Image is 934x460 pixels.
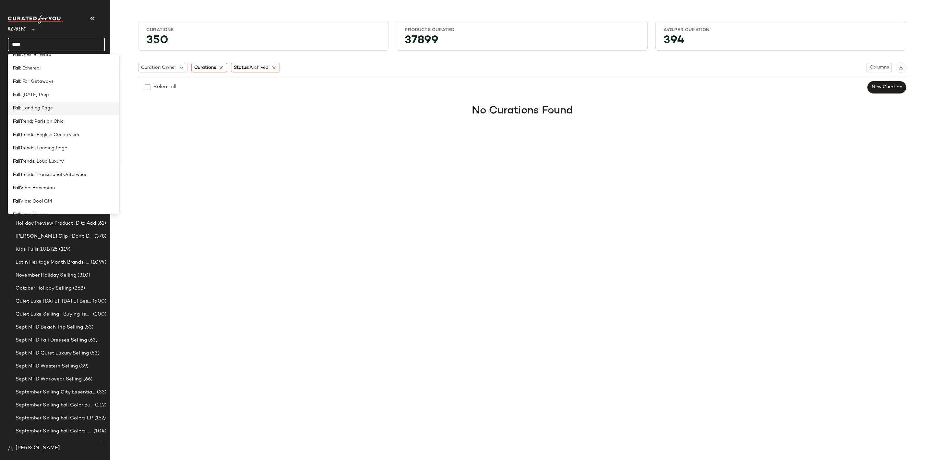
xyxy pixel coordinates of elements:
span: (53) [83,324,94,331]
span: : Ethereal [20,65,41,72]
span: Vibe: Bohemian [20,185,55,192]
span: (63) [87,337,98,344]
span: (152) [93,415,106,422]
span: September Selling Fall Colors LP [16,415,93,422]
b: Fall [13,52,20,58]
span: (1094) [90,259,106,266]
div: 350 [141,36,386,48]
span: (112) [94,402,106,409]
span: (119) [58,246,70,253]
span: New Curation [871,85,902,90]
span: Curations [194,64,216,71]
span: Revolve [8,22,26,34]
b: Fall [13,185,20,192]
span: Trends: Transitional Outerwear [20,171,87,178]
span: Sept MTD Beach Trip Selling [16,324,83,331]
b: Fall [13,65,20,72]
span: (378) [93,233,106,240]
span: (7) [99,441,106,448]
span: Trend: Parisian Chic [20,118,64,125]
span: September Selling City Essentials LP [16,389,96,396]
img: svg%3e [8,446,13,451]
span: Trends: Loud Luxury [20,158,64,165]
div: 394 [658,36,903,48]
b: Fall [13,211,20,218]
div: Select all [153,83,176,91]
span: Quiet Luxe Selling- Buying Team [16,311,92,318]
span: : Fall Getaways [20,78,54,85]
span: Status: [234,64,269,71]
span: Vibe: Cool Girl [20,198,52,205]
img: cfy_white_logo.C9jOOHJF.svg [8,15,63,24]
span: : [DATE] Prep [20,92,49,98]
span: Latin Heritage Month Brands- DO NOT DELETE [16,259,90,266]
b: Fall [13,78,20,85]
b: Fall [13,158,20,165]
div: Curations [146,27,381,33]
h1: No Curations Found [472,103,573,118]
span: [PERSON_NAME] [16,444,60,452]
div: Avg.per Curation [664,27,898,33]
span: (39) [78,363,89,370]
span: (53) [89,350,100,357]
b: Fall [13,118,20,125]
div: Products Curated [405,27,639,33]
b: Fall [13,131,20,138]
span: (268) [72,285,85,292]
span: Quiet Luxe [DATE]-[DATE] Best Sellers [16,298,91,305]
span: (61) [96,220,106,227]
span: Holiday Preview Product ID to Add [16,220,96,227]
b: Fall [13,171,20,178]
span: [PERSON_NAME] Clip- Don't Delete [16,233,93,240]
span: September Selling Fall Color Burgundy & Mauve [16,402,94,409]
div: 37899 [400,36,644,48]
span: Kids Pulls 101425 [16,246,58,253]
span: Dresses: Work [20,52,51,58]
b: Fall [13,145,20,152]
span: Sept MTD Workwear Selling [16,376,82,383]
span: Curation Owner [141,64,176,71]
span: September Selling Fall Colors Neutrals [16,441,99,448]
button: New Curation [868,81,906,93]
span: Columns [869,65,889,70]
span: Vibe: Femme [20,211,48,218]
span: November Holiday Selling [16,272,76,279]
span: Sept MTD Fall Dresses Selling [16,337,87,344]
span: Trends: Landing Page [20,145,67,152]
span: (500) [91,298,106,305]
span: (310) [76,272,90,279]
span: October Holiday Selling [16,285,72,292]
span: (33) [96,389,106,396]
span: (104) [92,428,106,435]
span: Sept MTD Quiet Luxury Selling [16,350,89,357]
button: Columns [867,63,892,72]
b: Fall [13,198,20,205]
span: (100) [92,311,106,318]
b: Fall [13,105,20,112]
b: Fall [13,92,20,98]
span: September Selling Fall Colors Luxe Brown [16,428,92,435]
span: : Landing Page [20,105,53,112]
span: Archived [249,65,269,70]
span: (66) [82,376,93,383]
span: Sept MTD Western Selling [16,363,78,370]
span: Trends: English Countryside [20,131,80,138]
